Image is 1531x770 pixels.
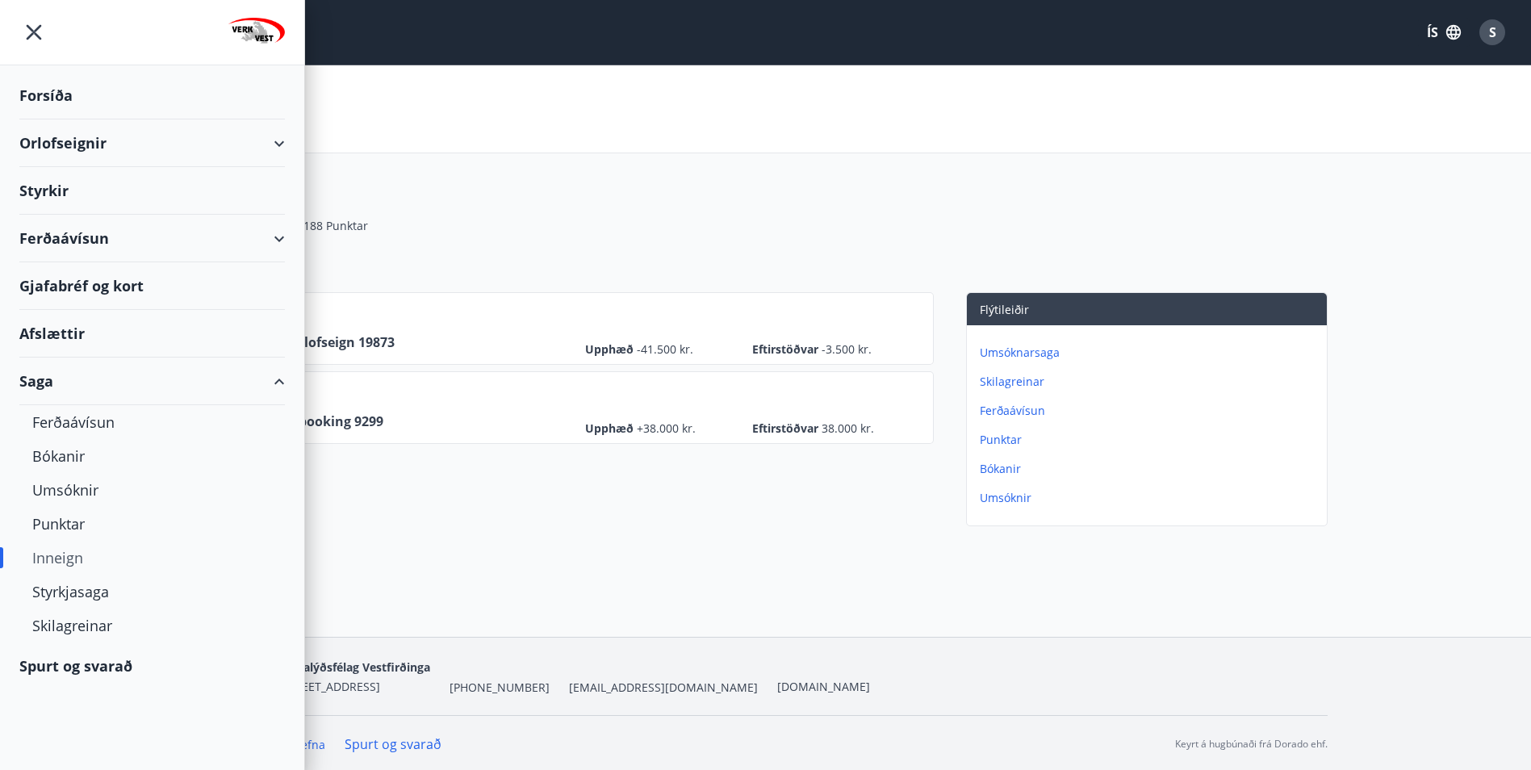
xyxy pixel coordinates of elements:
[32,439,272,473] div: Bókanir
[777,679,870,694] a: [DOMAIN_NAME]
[752,421,916,437] span: Eftirstöðvar
[19,642,285,689] div: Spurt og svarað
[19,358,285,405] div: Saga
[1175,737,1328,751] p: Keyrt á hugbúnaði frá Dorado ehf.
[32,405,272,439] div: Ferðaávísun
[278,659,430,675] span: Verkalýðsfélag Vestfirðinga
[1489,23,1496,41] span: S
[19,119,285,167] div: Orlofseignir
[345,735,441,753] a: Spurt og svarað
[303,218,368,234] span: 188 Punktar
[822,341,872,357] span: -3.500 kr.
[19,18,48,47] button: menu
[637,341,693,357] span: -41.500 kr.
[980,345,1320,361] p: Umsóknarsaga
[980,490,1320,506] p: Umsóknir
[32,541,272,575] div: Inneign
[585,421,749,437] span: Upphæð
[32,507,272,541] div: Punktar
[980,461,1320,477] p: Bókanir
[32,575,272,609] div: Styrkjasaga
[1418,18,1470,47] button: ÍS
[980,302,1029,317] span: Flýtileiðir
[980,374,1320,390] p: Skilagreinar
[569,680,758,696] span: [EMAIL_ADDRESS][DOMAIN_NAME]
[32,609,272,642] div: Skilagreinar
[19,310,285,358] div: Afslættir
[980,432,1320,448] p: Punktar
[354,412,383,430] span: 9299
[585,341,749,358] span: Upphæð
[32,473,272,507] div: Umsóknir
[358,333,395,351] span: 19873
[19,262,285,310] div: Gjafabréf og kort
[980,403,1320,419] p: Ferðaávísun
[752,341,916,358] span: Eftirstöðvar
[19,215,285,262] div: Ferðaávísun
[228,18,285,50] img: union_logo
[19,167,285,215] div: Styrkir
[822,421,874,436] span: 38.000 kr.
[278,679,380,694] span: [STREET_ADDRESS]
[1473,13,1512,52] button: S
[637,421,696,436] span: +38.000 kr.
[450,680,550,696] span: [PHONE_NUMBER]
[19,72,285,119] div: Forsíða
